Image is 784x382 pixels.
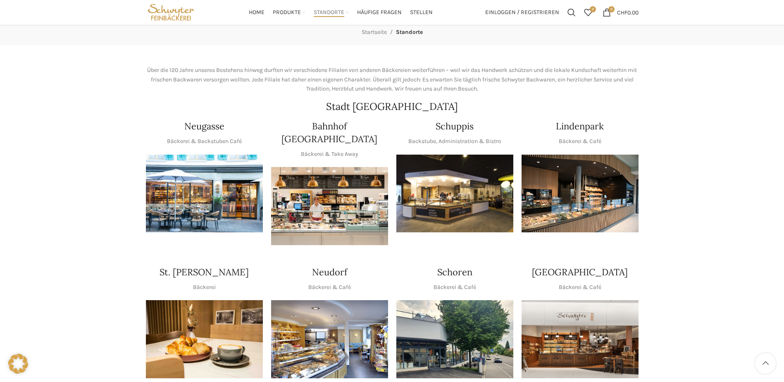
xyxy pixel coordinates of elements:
h4: [GEOGRAPHIC_DATA] [532,266,628,279]
a: Scroll to top button [755,353,776,374]
img: Neugasse [146,155,263,233]
span: 0 [608,6,615,12]
h2: Stadt [GEOGRAPHIC_DATA] [146,102,639,112]
a: Standorte [314,4,349,21]
div: 1 / 1 [522,300,639,378]
div: Meine Wunschliste [580,4,596,21]
div: 1 / 1 [396,300,513,378]
p: Bäckerei & Take Away [301,150,358,159]
img: schwyter-23 [146,300,263,378]
a: Site logo [146,8,197,15]
img: Schwyter-1800x900 [522,300,639,378]
a: Einloggen / Registrieren [481,4,563,21]
p: Bäckerei & Backstuben Café [167,137,242,146]
a: Stellen [410,4,433,21]
span: Home [249,9,265,17]
img: 150130-Schwyter-013 [396,155,513,233]
img: Neudorf_1 [271,300,388,378]
div: Main navigation [200,4,481,21]
h4: Bahnhof [GEOGRAPHIC_DATA] [271,120,388,146]
a: Startseite [362,29,387,36]
h4: St. [PERSON_NAME] [160,266,249,279]
a: Home [249,4,265,21]
span: CHF [617,9,627,16]
h4: Lindenpark [556,120,604,133]
span: Häufige Fragen [357,9,402,17]
p: Bäckerei & Café [559,283,601,292]
div: 1 / 1 [522,155,639,233]
img: Bahnhof St. Gallen [271,167,388,245]
span: Stellen [410,9,433,17]
h4: Neugasse [184,120,224,133]
div: 1 / 1 [146,155,263,233]
span: Standorte [314,9,344,17]
div: 1 / 1 [146,300,263,378]
div: 1 / 1 [271,300,388,378]
span: 0 [590,6,596,12]
img: 017-e1571925257345 [522,155,639,233]
div: 1 / 1 [271,167,388,245]
h4: Neudorf [312,266,347,279]
h4: Schoren [437,266,472,279]
p: Bäckerei [193,283,216,292]
a: 0 CHF0.00 [598,4,643,21]
p: Bäckerei & Café [434,283,476,292]
span: Einloggen / Registrieren [485,10,559,15]
p: Bäckerei & Café [308,283,351,292]
p: Backstube, Administration & Bistro [408,137,501,146]
a: Häufige Fragen [357,4,402,21]
span: Standorte [396,29,423,36]
p: Über die 120 Jahre unseres Bestehens hinweg durften wir verschiedene Filialen von anderen Bäckere... [146,66,639,93]
span: Produkte [273,9,301,17]
a: Produkte [273,4,305,21]
img: 0842cc03-b884-43c1-a0c9-0889ef9087d6 copy [396,300,513,378]
h4: Schuppis [436,120,474,133]
a: Suchen [563,4,580,21]
p: Bäckerei & Café [559,137,601,146]
div: 1 / 1 [396,155,513,233]
bdi: 0.00 [617,9,639,16]
a: 0 [580,4,596,21]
